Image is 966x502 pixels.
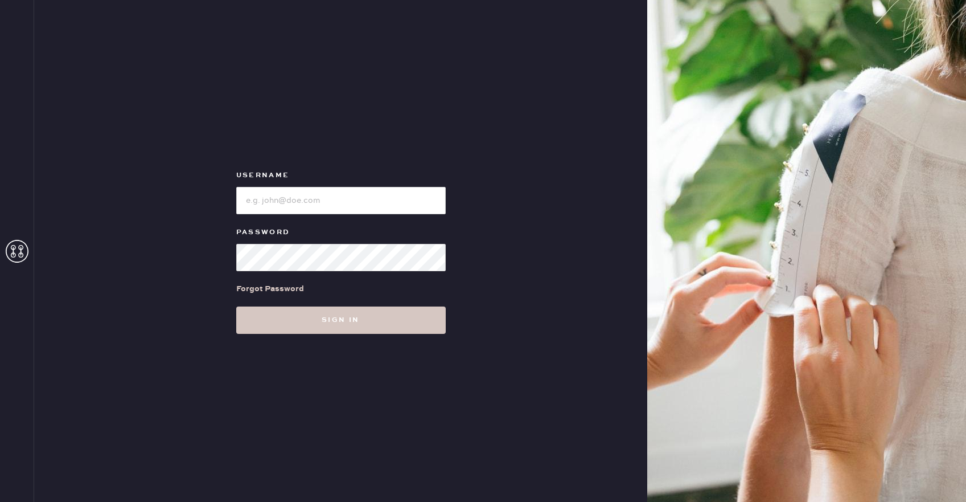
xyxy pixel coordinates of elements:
[236,271,304,307] a: Forgot Password
[236,169,446,182] label: Username
[236,283,304,295] div: Forgot Password
[236,226,446,239] label: Password
[236,187,446,214] input: e.g. john@doe.com
[236,307,446,334] button: Sign in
